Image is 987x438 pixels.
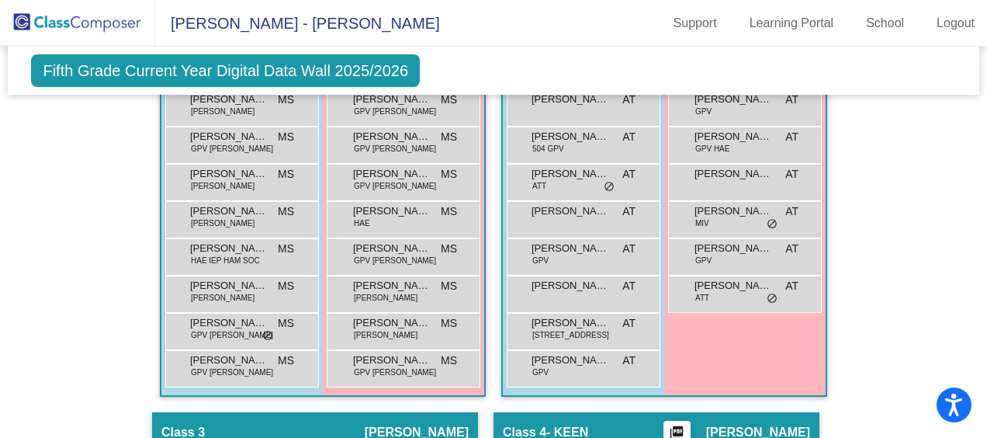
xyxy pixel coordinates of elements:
span: GPV HAE [695,143,729,155]
span: [PERSON_NAME] - [PERSON_NAME] [155,11,440,36]
span: [PERSON_NAME] [190,129,268,144]
a: School [854,11,916,36]
span: MS [441,203,457,220]
span: [PERSON_NAME] [532,315,609,331]
span: MS [441,278,457,294]
span: ATT [532,180,546,192]
span: [PERSON_NAME] ([PERSON_NAME]) [PERSON_NAME] [532,129,609,144]
span: Fifth Grade Current Year Digital Data Wall 2025/2026 [31,54,420,87]
span: AT [785,166,798,182]
span: HAE [354,217,370,229]
span: [PERSON_NAME] [694,241,772,256]
span: [PERSON_NAME] [190,203,268,219]
span: [PERSON_NAME] [354,292,417,304]
span: AT [785,278,798,294]
span: MS [278,353,294,369]
span: MS [441,129,457,145]
a: Support [661,11,729,36]
span: MS [441,315,457,332]
span: GPV [PERSON_NAME] [354,106,436,117]
span: AT [622,92,635,108]
span: GPV [695,106,712,117]
span: GPV [PERSON_NAME] [191,367,273,378]
span: AT [622,278,635,294]
span: [PERSON_NAME] [190,278,268,294]
span: [PERSON_NAME] [353,129,431,144]
span: [PERSON_NAME] [PERSON_NAME] [532,278,609,294]
span: MS [278,166,294,182]
span: AT [785,241,798,257]
span: AT [622,315,635,332]
span: 504 GPV [532,143,564,155]
span: MS [441,241,457,257]
span: [PERSON_NAME] [PERSON_NAME] [190,353,268,368]
span: [PERSON_NAME] [353,315,431,331]
span: AT [622,203,635,220]
span: GPV [PERSON_NAME] [354,143,436,155]
span: [STREET_ADDRESS] [532,329,609,341]
span: [PERSON_NAME] [694,92,772,107]
span: do_not_disturb_alt [767,293,777,305]
span: GPV [532,255,549,266]
span: MS [278,92,294,108]
span: [PERSON_NAME] [532,92,609,107]
a: Logout [924,11,987,36]
span: GPV [532,367,549,378]
span: [PERSON_NAME] [353,241,431,256]
span: AT [622,166,635,182]
span: MS [278,203,294,220]
span: [PERSON_NAME] [353,353,431,368]
span: [PERSON_NAME] [694,129,772,144]
span: [PERSON_NAME] [694,203,772,219]
span: do_not_disturb_alt [767,218,777,231]
span: GPV [695,255,712,266]
span: [PERSON_NAME] [353,92,431,107]
span: AT [785,129,798,145]
span: [PERSON_NAME] [532,166,609,182]
span: GPV [PERSON_NAME] [191,143,273,155]
span: HAE IEP HAM SOC [191,255,260,266]
span: MS [441,92,457,108]
span: MS [278,278,294,294]
span: [PERSON_NAME] [354,329,417,341]
span: [PERSON_NAME] [191,106,255,117]
span: [PERSON_NAME] [353,203,431,219]
span: [PERSON_NAME] [353,278,431,294]
span: GPV [PERSON_NAME] [354,255,436,266]
span: MS [278,241,294,257]
span: AT [622,129,635,145]
span: AT [785,92,798,108]
span: MIV [695,217,709,229]
span: MS [278,315,294,332]
span: AT [622,241,635,257]
span: [PERSON_NAME] [694,278,772,294]
span: MS [441,353,457,369]
span: [PERSON_NAME] [190,315,268,331]
a: Learning Portal [737,11,847,36]
span: [PERSON_NAME] [190,166,268,182]
span: ATT [695,292,709,304]
span: MS [441,166,457,182]
span: [PERSON_NAME] [532,353,609,368]
span: do_not_disturb_alt [262,330,273,342]
span: [PERSON_NAME] [190,241,268,256]
span: GPV [PERSON_NAME] [354,180,436,192]
span: AT [622,353,635,369]
span: [PERSON_NAME] [532,203,609,219]
span: [PERSON_NAME] [191,292,255,304]
span: [PERSON_NAME] [190,92,268,107]
span: [PERSON_NAME] [532,241,609,256]
span: [PERSON_NAME] [353,166,431,182]
span: GPV [PERSON_NAME] [354,367,436,378]
span: [PERSON_NAME] [191,180,255,192]
span: do_not_disturb_alt [604,181,615,193]
span: GPV [PERSON_NAME] [191,329,273,341]
span: [PERSON_NAME] [191,217,255,229]
span: [PERSON_NAME] [694,166,772,182]
span: MS [278,129,294,145]
span: AT [785,203,798,220]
